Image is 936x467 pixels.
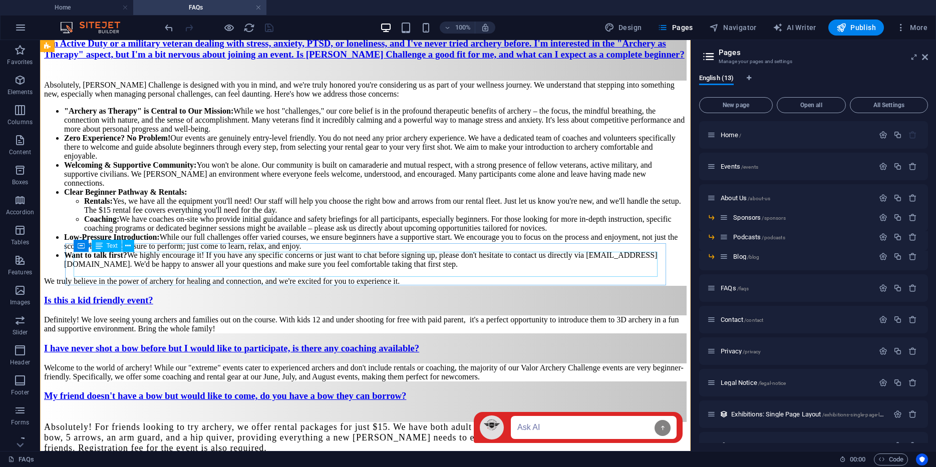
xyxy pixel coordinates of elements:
[879,233,887,241] div: Settings
[893,131,902,139] div: Duplicate
[908,233,917,241] div: Remove
[908,410,917,418] div: Remove
[705,20,761,36] button: Navigator
[878,453,903,465] span: Code
[600,20,646,36] div: Design (Ctrl+Alt+Y)
[893,410,902,418] div: Settings
[828,20,884,36] button: Publish
[908,213,917,222] div: Remove
[916,453,928,465] button: Usercentrics
[739,133,741,138] span: /
[721,284,749,292] span: Click to open page
[8,88,33,96] p: Elements
[481,23,490,32] i: On resize automatically adjust zoom level to fit chosen device.
[11,238,29,246] p: Tables
[9,148,31,156] p: Content
[893,252,902,261] div: Duplicate
[762,235,785,240] span: /podcasts
[58,22,133,34] img: Editor Logo
[440,375,464,394] img: Noupe Avatar
[781,102,841,108] span: Open all
[721,347,761,355] span: Click to open page
[719,48,928,57] h2: Pages
[908,131,917,139] div: The startpage cannot be deleted
[133,2,266,13] h4: FAQs
[850,97,928,113] button: All Settings
[163,22,175,34] button: undo
[893,194,902,202] div: Duplicate
[893,233,902,241] div: Duplicate
[733,253,759,260] span: Click to open page
[721,131,741,139] span: Click to open page
[718,348,874,354] div: Privacy/privacy
[908,315,917,324] div: Remove
[908,347,917,355] div: Remove
[718,163,874,170] div: Events/events
[747,254,760,260] span: /blog
[10,358,30,366] p: Header
[769,20,820,36] button: AI Writer
[908,194,917,202] div: Remove
[874,453,908,465] button: Code
[699,72,734,86] span: English (13)
[857,455,858,463] span: :
[744,317,763,323] span: /contact
[879,194,887,202] div: Settings
[893,347,902,355] div: Duplicate
[721,163,758,170] span: Click to open page
[718,195,874,201] div: About Us/about-us
[893,213,902,222] div: Duplicate
[893,315,902,324] div: Duplicate
[879,284,887,292] div: Settings
[839,453,866,465] h6: Session time
[718,132,874,138] div: Home/
[748,196,770,201] span: /about-us
[879,162,887,171] div: Settings
[879,347,887,355] div: Settings
[8,118,33,126] p: Columns
[777,97,846,113] button: Open all
[908,162,917,171] div: Remove
[741,164,758,170] span: /events
[718,316,874,323] div: Contact/contact
[893,378,902,387] div: Duplicate
[822,412,892,417] span: /exhibitions-single-page-layout
[6,208,34,216] p: Accordion
[721,379,786,386] span: Click to open page
[718,285,874,291] div: FAQs/faqs
[728,411,888,417] div: Exhibitions: Single Page Layout/exhibitions-single-page-layout
[879,213,887,222] div: Settings
[908,252,917,261] div: Remove
[758,380,786,386] span: /legal-notice
[243,22,255,34] button: reload
[455,22,471,34] h6: 100%
[908,284,917,292] div: Remove
[721,194,770,202] span: Click to open page
[658,23,693,33] span: Pages
[730,214,874,221] div: Sponsors/sponsors
[896,23,927,33] span: More
[737,286,749,291] span: /faqs
[743,349,761,354] span: /privacy
[908,378,917,387] div: Remove
[471,376,637,399] input: Ask AI
[223,22,235,34] button: Click here to leave preview mode and continue editing
[731,410,892,418] span: Click to open page
[721,316,763,323] span: Click to open page
[762,215,785,221] span: /sponsors
[733,214,785,221] span: Click to open page
[720,441,728,450] div: This layout is used as a template for all items (e.g. a blog post) of this collection. The conten...
[7,58,33,66] p: Favorites
[8,453,34,465] a: Click to cancel selection. Double-click to open Pages
[13,328,28,336] p: Slider
[879,131,887,139] div: Settings
[893,284,902,292] div: Duplicate
[10,298,31,306] p: Images
[699,97,773,113] button: New page
[728,442,888,449] div: Events: Single Page Layout
[600,20,646,36] button: Design
[12,178,29,186] p: Boxes
[893,441,902,450] div: Settings
[892,20,931,36] button: More
[730,234,874,240] div: Podcasts/podcasts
